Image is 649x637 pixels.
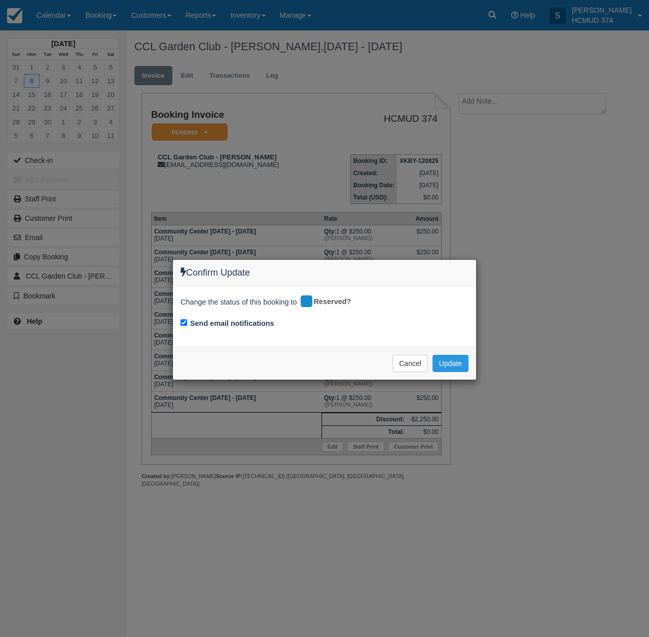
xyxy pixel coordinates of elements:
[181,267,468,278] h4: Confirm Update
[432,355,468,372] button: Update
[392,355,428,372] button: Cancel
[299,294,358,310] div: Reserved?
[190,318,274,329] label: Send email notifications
[181,297,297,310] span: Change the status of this booking to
